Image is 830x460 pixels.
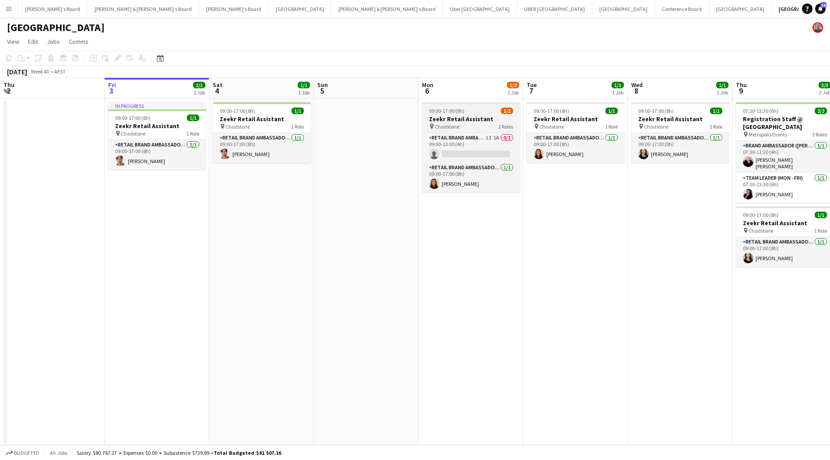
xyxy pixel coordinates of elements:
span: Thu [4,81,14,89]
span: 09:00-17:00 (8h) [220,108,255,114]
span: Sun [317,81,328,89]
span: 07:30-13:30 (6h) [743,108,778,114]
span: 09:00-17:00 (8h) [429,108,464,114]
span: 4 [211,86,222,96]
span: 38 [820,2,826,8]
button: [GEOGRAPHIC_DATA] [592,0,655,17]
a: 38 [815,3,826,14]
span: 1 Role [605,123,618,130]
div: 1 Job [612,89,623,96]
span: 1/1 [612,82,624,88]
span: 2 [2,86,14,96]
span: 1/2 [507,82,519,88]
span: 1/1 [187,115,199,121]
span: 9 [735,86,747,96]
span: Chadstone [749,227,773,234]
button: UBER [GEOGRAPHIC_DATA] [517,0,592,17]
span: 09:00-17:00 (8h) [534,108,569,114]
app-card-role: RETAIL Brand Ambassador (Mon - Fri)1/109:00-17:00 (8h)[PERSON_NAME] [108,140,206,170]
app-job-card: 09:00-17:00 (8h)1/2Zeekr Retail Assistant Chadstone2 RolesRETAIL Brand Ambassador (Mon - Fri)1I1A... [422,102,520,192]
div: AEST [54,68,66,75]
span: Wed [631,81,643,89]
div: 1 Job [298,89,309,96]
span: Week 40 [29,68,51,75]
div: 1 Job [717,89,728,96]
div: Salary $80 767.27 + Expenses $0.00 + Subsistence $739.89 = [77,450,281,456]
span: Budgeted [14,450,39,456]
span: 1/1 [815,212,827,218]
app-card-role: RETAIL Brand Ambassador (Mon - Fri)1/109:00-17:00 (8h)[PERSON_NAME] [631,133,729,163]
span: Chadstone [539,123,564,130]
span: 6 [421,86,433,96]
span: Jobs [47,38,60,45]
span: Comms [69,38,88,45]
span: 1 Role [291,123,304,130]
a: Comms [65,36,92,47]
span: 1/1 [193,82,205,88]
span: 1 Role [186,130,199,137]
button: [PERSON_NAME]'s Board [199,0,269,17]
h1: [GEOGRAPHIC_DATA] [7,21,105,34]
span: All jobs [48,450,69,456]
span: 1/1 [710,108,722,114]
app-job-card: In progress09:00-17:00 (8h)1/1Zeekr Retail Assistant Chadstone1 RoleRETAIL Brand Ambassador (Mon ... [108,102,206,170]
h3: Zeekr Retail Assistant [213,115,311,123]
app-job-card: 09:00-17:00 (8h)1/1Zeekr Retail Assistant Chadstone1 RoleRETAIL Brand Ambassador (Mon - Fri)1/109... [527,102,625,163]
span: Tue [527,81,537,89]
app-job-card: 09:00-17:00 (8h)1/1Zeekr Retail Assistant Chadstone1 RoleRETAIL Brand Ambassador (Mon - Fri)1/109... [631,102,729,163]
span: 3 [107,86,116,96]
h3: Zeekr Retail Assistant [108,122,206,130]
app-user-avatar: Neil Burton [812,22,823,33]
span: 09:00-17:00 (8h) [638,108,674,114]
a: Jobs [43,36,63,47]
button: Uber [GEOGRAPHIC_DATA] [443,0,517,17]
button: [PERSON_NAME]'s Board [18,0,88,17]
a: Edit [25,36,42,47]
span: 1/2 [501,108,513,114]
span: Mon [422,81,433,89]
span: 2 Roles [498,123,513,130]
button: Conference Board [655,0,709,17]
button: [PERSON_NAME] & [PERSON_NAME]'s Board [331,0,443,17]
span: 5 [316,86,328,96]
button: [PERSON_NAME] & [PERSON_NAME]'s Board [88,0,199,17]
div: 1 Job [193,89,205,96]
button: Budgeted [4,448,41,458]
div: In progress [108,102,206,109]
span: 7 [525,86,537,96]
span: 1 Role [814,227,827,234]
h3: Zeekr Retail Assistant [631,115,729,123]
button: [GEOGRAPHIC_DATA] [269,0,331,17]
app-card-role: RETAIL Brand Ambassador (Mon - Fri)1I1A0/109:00-13:00 (4h) [422,133,520,163]
app-card-role: RETAIL Brand Ambassador ([DATE])1/109:00-17:00 (8h)[PERSON_NAME] [213,133,311,163]
span: Chadstone [644,123,668,130]
span: 1/1 [292,108,304,114]
span: Chadstone [435,123,459,130]
span: Edit [28,38,38,45]
div: 09:00-17:00 (8h)1/1Zeekr Retail Assistant Chadstone1 RoleRETAIL Brand Ambassador ([DATE])1/109:00... [213,102,311,163]
span: Sat [213,81,222,89]
span: 1/1 [298,82,310,88]
span: Chadstone [121,130,145,137]
span: Fri [108,81,116,89]
span: 8 [630,86,643,96]
h3: Zeekr Retail Assistant [527,115,625,123]
span: 2/2 [815,108,827,114]
span: Metropolis Events [749,131,787,138]
span: Thu [736,81,747,89]
a: View [4,36,23,47]
span: 2 Roles [812,131,827,138]
span: 1/1 [605,108,618,114]
app-card-role: RETAIL Brand Ambassador (Mon - Fri)1/109:00-17:00 (8h)[PERSON_NAME] [422,163,520,192]
app-card-role: RETAIL Brand Ambassador (Mon - Fri)1/109:00-17:00 (8h)[PERSON_NAME] [527,133,625,163]
span: 1/1 [716,82,728,88]
span: Total Budgeted $81 507.16 [214,450,281,456]
div: [DATE] [7,67,27,76]
span: 09:00-17:00 (8h) [743,212,778,218]
span: View [7,38,19,45]
span: 1 Role [710,123,722,130]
